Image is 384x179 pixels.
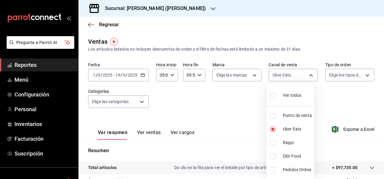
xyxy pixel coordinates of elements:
span: DiDi Food [283,153,312,159]
img: Tooltip marker [110,38,118,46]
span: Uber Eats [283,126,312,132]
span: Rappi [283,140,312,146]
span: Punto de venta [283,112,312,119]
span: Ver todos [283,92,301,99]
span: Pedidos Online [283,167,312,173]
